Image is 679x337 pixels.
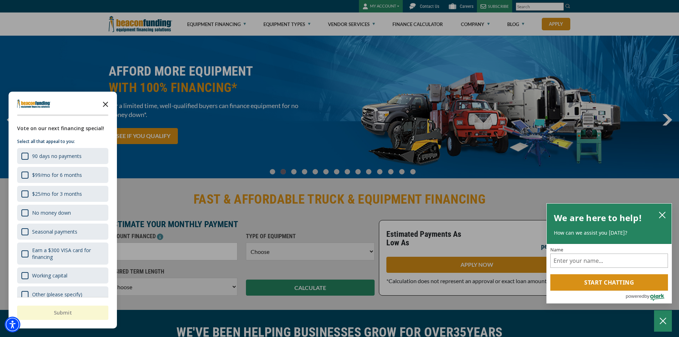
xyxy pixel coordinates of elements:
[9,92,117,328] div: Survey
[32,153,82,159] div: 90 days no payments
[550,274,668,291] button: Start chatting
[17,267,108,284] div: Working capital
[17,148,108,164] div: 90 days no payments
[17,306,108,320] button: Submit
[554,229,664,236] p: How can we assist you [DATE]?
[32,247,104,260] div: Earn a $300 VISA card for financing
[32,172,82,178] div: $99/mo for 6 months
[550,254,668,268] input: Name
[5,317,20,332] div: Accessibility Menu
[626,292,644,301] span: powered
[17,138,108,145] p: Select all that appeal to you:
[17,224,108,240] div: Seasonal payments
[32,209,71,216] div: No money down
[17,167,108,183] div: $99/mo for 6 months
[654,310,672,332] button: Close Chatbox
[554,211,642,225] h2: We are here to help!
[17,99,51,108] img: Company logo
[32,190,82,197] div: $25/mo for 3 months
[17,205,108,221] div: No money down
[546,203,672,304] div: olark chatbox
[17,242,108,265] div: Earn a $300 VISA card for financing
[657,210,668,220] button: close chatbox
[32,291,82,298] div: Other (please specify)
[32,228,77,235] div: Seasonal payments
[98,97,113,111] button: Close the survey
[32,272,67,279] div: Working capital
[644,292,649,301] span: by
[17,286,108,302] div: Other (please specify)
[550,247,668,252] label: Name
[17,186,108,202] div: $25/mo for 3 months
[17,124,108,132] div: Vote on our next financing special!
[626,291,672,303] a: Powered by Olark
